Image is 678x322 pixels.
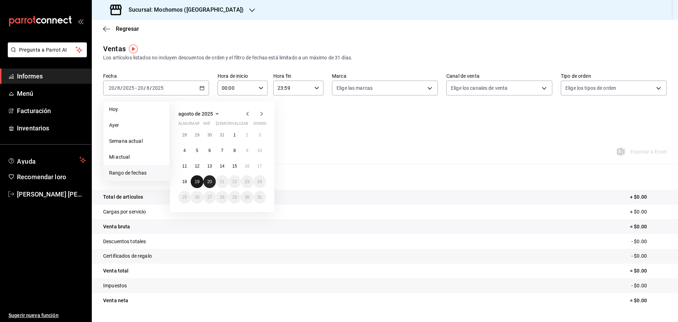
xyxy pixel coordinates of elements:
[241,160,253,172] button: 16 de agosto de 2025
[257,148,262,153] abbr: 10 de agosto de 2025
[245,179,249,184] abbr: 23 de agosto de 2025
[258,133,261,137] font: 3
[195,195,199,200] font: 26
[182,179,187,184] font: 18
[5,51,87,59] a: Pregunta a Parrot AI
[191,121,199,129] abbr: martes
[233,148,236,153] font: 8
[216,191,228,204] button: 28 de agosto de 2025
[220,133,224,137] abbr: 31 de julio de 2025
[8,42,87,57] button: Pregunta a Parrot AI
[561,73,591,79] font: Tipo de orden
[207,195,212,200] abbr: 27 de agosto de 2025
[182,195,187,200] font: 25
[254,129,266,141] button: 3 de agosto de 2025
[232,195,237,200] font: 29
[178,160,191,172] button: 11 de agosto de 2025
[123,85,135,91] input: ----
[216,121,257,129] abbr: jueves
[116,25,139,32] font: Regresar
[129,6,244,13] font: Sucursal: Mochomos ([GEOGRAPHIC_DATA])
[195,164,199,169] abbr: 12 de agosto de 2025
[178,191,191,204] button: 25 de agosto de 2025
[220,164,224,169] abbr: 14 de agosto de 2025
[109,106,118,112] font: Hoy
[246,148,248,153] abbr: 9 de agosto de 2025
[631,239,647,244] font: - $0.00
[207,133,212,137] font: 30
[245,195,249,200] abbr: 30 de agosto de 2025
[221,148,224,153] font: 7
[195,179,199,184] abbr: 19 de agosto de 2025
[103,224,130,229] font: Venta bruta
[195,179,199,184] font: 19
[246,133,248,137] font: 2
[129,45,138,53] button: Marcador de información sobre herramientas
[220,179,224,184] abbr: 21 de agosto de 2025
[109,154,130,160] font: Mi actual
[228,129,241,141] button: 1 de agosto de 2025
[208,148,211,153] font: 6
[220,179,224,184] font: 21
[191,144,203,157] button: 5 de agosto de 2025
[195,133,199,137] font: 29
[220,195,224,200] abbr: 28 de agosto de 2025
[241,144,253,157] button: 9 de agosto de 2025
[228,160,241,172] button: 15 de agosto de 2025
[103,209,146,215] font: Cargas por servicio
[196,148,198,153] font: 5
[216,129,228,141] button: 31 de julio de 2025
[254,191,266,204] button: 31 de agosto de 2025
[207,133,212,137] abbr: 30 de julio de 2025
[195,164,199,169] font: 12
[203,144,216,157] button: 6 de agosto de 2025
[232,179,237,184] font: 22
[220,164,224,169] font: 14
[137,85,144,91] input: --
[109,170,147,176] font: Rango de fechas
[258,133,261,137] abbr: 3 de agosto de 2025
[332,73,346,79] font: Marca
[216,144,228,157] button: 7 de agosto de 2025
[273,73,291,79] font: Hora fin
[17,191,117,198] font: [PERSON_NAME] [PERSON_NAME]
[232,179,237,184] abbr: 22 de agosto de 2025
[232,195,237,200] abbr: 29 de agosto de 2025
[207,164,212,169] abbr: 13 de agosto de 2025
[446,73,480,79] font: Canal de venta
[630,209,647,215] font: + $0.00
[103,73,117,79] font: Fecha
[182,133,187,137] font: 28
[257,164,262,169] font: 17
[228,191,241,204] button: 29 de agosto de 2025
[178,111,213,117] font: agosto de 2025
[245,195,249,200] font: 30
[254,144,266,157] button: 10 de agosto de 2025
[228,121,248,126] font: rivalizar
[103,239,146,244] font: Descuentos totales
[17,173,66,181] font: Recomendar loro
[115,85,117,91] font: /
[630,194,647,200] font: + $0.00
[232,164,237,169] abbr: 15 de agosto de 2025
[191,160,203,172] button: 12 de agosto de 2025
[232,164,237,169] font: 15
[228,175,241,188] button: 22 de agosto de 2025
[254,175,266,188] button: 24 de agosto de 2025
[78,18,83,24] button: abrir_cajón_menú
[246,133,248,137] abbr: 2 de agosto de 2025
[191,129,203,141] button: 29 de julio de 2025
[17,72,43,80] font: Informes
[233,133,236,137] font: 1
[245,164,249,169] abbr: 16 de agosto de 2025
[108,85,115,91] input: --
[109,138,143,144] font: Semana actual
[254,160,266,172] button: 17 de agosto de 2025
[241,129,253,141] button: 2 de agosto de 2025
[228,144,241,157] button: 8 de agosto de 2025
[451,85,507,91] font: Elige los canales de venta
[195,133,199,137] abbr: 29 de julio de 2025
[103,55,352,60] font: Los artículos listados no incluyen descuentos de orden y el filtro de fechas está limitado a un m...
[182,164,187,169] font: 11
[216,121,257,126] font: [DEMOGRAPHIC_DATA]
